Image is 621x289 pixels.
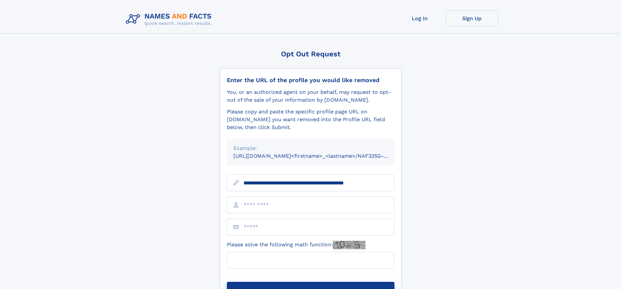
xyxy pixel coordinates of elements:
label: Please solve the following math function: [227,241,365,249]
div: Opt Out Request [220,50,401,58]
a: Sign Up [446,10,498,26]
div: Please copy and paste the specific profile page URL on [DOMAIN_NAME] you want removed into the Pr... [227,108,394,131]
div: Example: [233,144,388,152]
small: [URL][DOMAIN_NAME]<firstname>_<lastname>/NAF325G-xxxxxxxx [233,153,407,159]
div: You, or an authorized agent on your behalf, may request to opt-out of the sale of your informatio... [227,88,394,104]
div: Enter the URL of the profile you would like removed [227,77,394,84]
img: Logo Names and Facts [123,10,217,28]
a: Log In [394,10,446,26]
